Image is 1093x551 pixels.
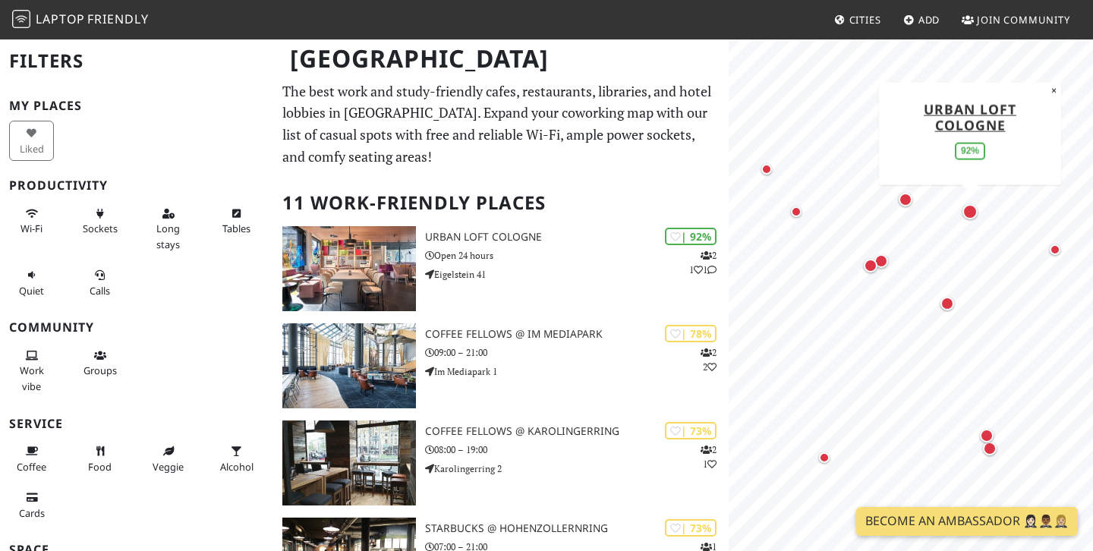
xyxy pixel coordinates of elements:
button: Tables [214,201,259,241]
h2: Filters [9,38,264,84]
h3: Coffee Fellows @ Karolingerring [425,425,729,438]
a: URBAN LOFT Cologne [924,99,1016,134]
div: | 78% [665,325,717,342]
a: Join Community [956,6,1076,33]
span: Video/audio calls [90,284,110,298]
img: Coffee Fellows @ Karolingerring [282,420,416,505]
span: Alcohol [220,460,254,474]
div: Map marker [861,256,880,275]
span: Stable Wi-Fi [20,222,43,235]
p: 09:00 – 21:00 [425,345,729,360]
p: Karolingerring 2 [425,461,729,476]
h3: Service [9,417,264,431]
p: 08:00 – 19:00 [425,442,729,457]
button: Cards [9,485,54,525]
p: 2 1 [701,442,717,471]
div: | 73% [665,519,717,537]
button: Food [77,439,122,479]
h3: My Places [9,99,264,113]
span: Add [918,13,940,27]
button: Close popup [1047,82,1061,99]
p: 2 2 [701,345,717,374]
div: Map marker [896,190,915,209]
span: Credit cards [19,506,45,520]
div: | 73% [665,422,717,439]
div: | 92% [665,228,717,245]
button: Quiet [9,263,54,303]
div: Map marker [758,160,776,178]
button: Groups [77,343,122,383]
span: Work-friendly tables [222,222,250,235]
div: Map marker [787,203,805,221]
div: Map marker [980,439,1000,458]
span: Veggie [153,460,184,474]
h3: Coffee Fellows @ Im Mediapark [425,328,729,341]
a: Coffee Fellows @ Im Mediapark | 78% 22 Coffee Fellows @ Im Mediapark 09:00 – 21:00 Im Mediapark 1 [273,323,729,408]
span: Coffee [17,460,46,474]
h1: [GEOGRAPHIC_DATA] [278,38,726,80]
span: Long stays [156,222,180,250]
img: LaptopFriendly [12,10,30,28]
span: Power sockets [83,222,118,235]
a: LaptopFriendly LaptopFriendly [12,7,149,33]
h3: Starbucks @ Hohenzollernring [425,522,729,535]
button: Coffee [9,439,54,479]
a: Coffee Fellows @ Karolingerring | 73% 21 Coffee Fellows @ Karolingerring 08:00 – 19:00 Karolinger... [273,420,729,505]
h2: 11 Work-Friendly Places [282,180,720,226]
a: Become an Ambassador 🤵🏻‍♀️🤵🏾‍♂️🤵🏼‍♀️ [856,507,1078,536]
button: Long stays [146,201,191,257]
a: Cities [828,6,887,33]
div: Map marker [1046,241,1064,259]
span: Laptop [36,11,85,27]
span: Quiet [19,284,44,298]
div: Map marker [959,201,981,222]
img: Coffee Fellows @ Im Mediapark [282,323,416,408]
p: Open 24 hours [425,248,729,263]
p: Eigelstein 41 [425,267,729,282]
span: Friendly [87,11,148,27]
h3: URBAN LOFT Cologne [425,231,729,244]
button: Sockets [77,201,122,241]
span: Food [88,460,112,474]
p: 2 1 1 [689,248,717,277]
img: URBAN LOFT Cologne [282,226,416,311]
a: Add [897,6,947,33]
button: Work vibe [9,343,54,398]
div: Map marker [937,294,957,313]
span: Cities [849,13,881,27]
div: Map marker [815,449,833,467]
h3: Community [9,320,264,335]
button: Veggie [146,439,191,479]
h3: Productivity [9,178,264,193]
button: Calls [77,263,122,303]
div: Map marker [871,251,891,271]
p: Im Mediapark 1 [425,364,729,379]
div: Map marker [977,426,997,446]
span: People working [20,364,44,392]
a: URBAN LOFT Cologne | 92% 211 URBAN LOFT Cologne Open 24 hours Eigelstein 41 [273,226,729,311]
button: Alcohol [214,439,259,479]
div: 92% [955,142,985,159]
button: Wi-Fi [9,201,54,241]
span: Group tables [83,364,117,377]
span: Join Community [977,13,1070,27]
p: The best work and study-friendly cafes, restaurants, libraries, and hotel lobbies in [GEOGRAPHIC_... [282,80,720,168]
